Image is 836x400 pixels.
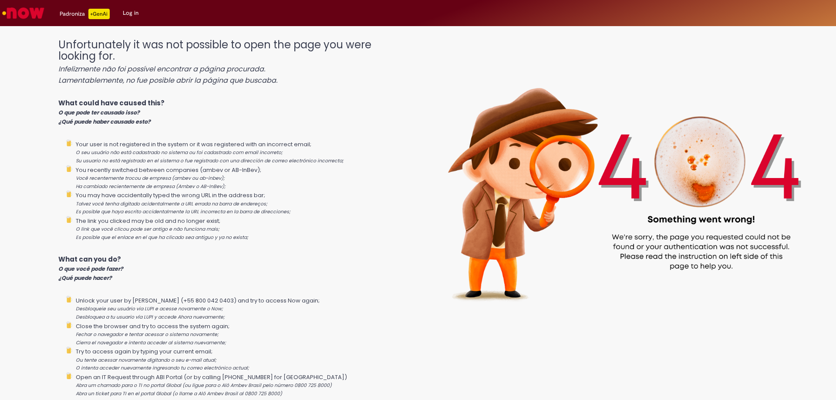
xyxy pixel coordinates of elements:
li: Try to access again by typing your current email; [76,346,408,372]
i: O que pode ter causado isso? [58,109,140,116]
i: O seu usuário não está cadastrado no sistema ou foi cadastrado com email incorreto; [76,149,283,156]
i: O intenta acceder nuevamente ingresando tu correo electrónico actual; [76,365,249,371]
i: O que você pode fazer? [58,265,123,272]
i: Es posible que el enlace en el que ha clicado sea antiguo y ya no exista; [76,234,248,241]
p: +GenAi [88,9,110,19]
i: Infelizmente não foi possível encontrar a página procurada. [58,64,265,74]
i: Você recentemente trocou de empresa (ambev ou ab-inbev); [76,175,225,182]
i: Lamentablemente, no fue posible abrir la página que buscaba. [58,75,277,85]
i: Desbloqueie seu usuário via LUPI e acesse novamente o Now; [76,306,223,312]
i: Fechar o navegador e tentar acessar o sistema novamente; [76,331,219,338]
i: Cierra el navegador e intenta acceder al sistema nuevamente; [76,339,226,346]
i: O link que você clicou pode ser antigo e não funciona mais; [76,226,219,232]
i: ¿Qué puede hacer? [58,274,112,282]
i: Ou tente acessar novamente digitando o seu e-mail atual; [76,357,216,363]
i: Talvez você tenha digitado acidentalmente a URL errada na barra de endereços; [76,201,267,207]
i: ¿Qué puede haber causado esto? [58,118,151,125]
li: Your user is not registered in the system or it was registered with an incorrect email; [76,139,408,165]
i: Desbloquea a tu usuario vía LUPI y accede Ahora nuevamente; [76,314,225,320]
li: Unlock your user by [PERSON_NAME] (+55 800 042 0403) and try to access Now again; [76,296,408,321]
li: Open an IT Request through ABI Portal (or by calling [PHONE_NUMBER] for [GEOGRAPHIC_DATA]) [76,372,408,398]
img: 404_ambev_new.png [408,30,836,329]
li: You recently switched between companies (ambev or AB-InBev); [76,165,408,191]
h1: Unfortunately it was not possible to open the page you were looking for. [58,39,408,85]
i: Su usuario no está registrado en el sistema o fue registrado con una dirección de correo electrón... [76,158,344,164]
li: The link you clicked may be old and no longer exist; [76,216,408,242]
li: Close the browser and try to access the system again; [76,321,408,347]
i: Abra um chamado para o TI no portal Global (ou ligue para o Alô Ambev Brasil pelo número 0800 725... [76,382,332,389]
div: Padroniza [60,9,110,19]
i: Ha cambiado recientemente de empresa (Ambev o AB-InBev); [76,183,226,190]
img: ServiceNow [1,4,46,22]
li: You may have accidentally typed the wrong URL in the address bar; [76,190,408,216]
i: Es posible que haya escrito accidentalmente la URL incorrecta en la barra de direcciones; [76,208,290,215]
p: What can you do? [58,255,408,282]
i: Abra un ticket para TI en el portal Global (o llame a Alô Ambev Brasil al 0800 725 8000) [76,390,282,397]
p: What could have caused this? [58,98,408,126]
